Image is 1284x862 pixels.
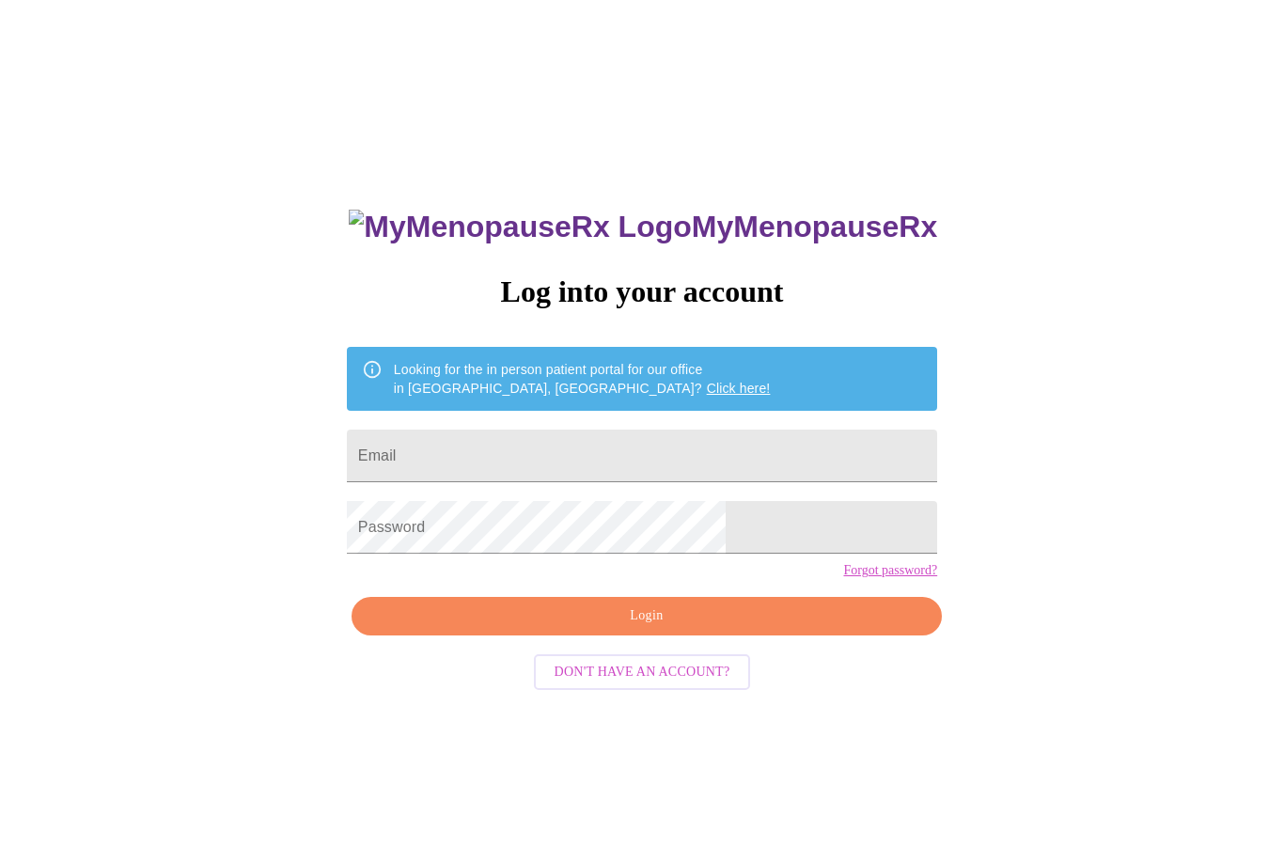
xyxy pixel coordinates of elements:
[707,381,771,396] a: Click here!
[349,210,691,244] img: MyMenopauseRx Logo
[352,597,942,635] button: Login
[529,663,756,679] a: Don't have an account?
[349,210,937,244] h3: MyMenopauseRx
[534,654,751,691] button: Don't have an account?
[347,274,937,309] h3: Log into your account
[555,661,730,684] span: Don't have an account?
[373,604,920,628] span: Login
[394,353,771,405] div: Looking for the in person patient portal for our office in [GEOGRAPHIC_DATA], [GEOGRAPHIC_DATA]?
[843,563,937,578] a: Forgot password?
